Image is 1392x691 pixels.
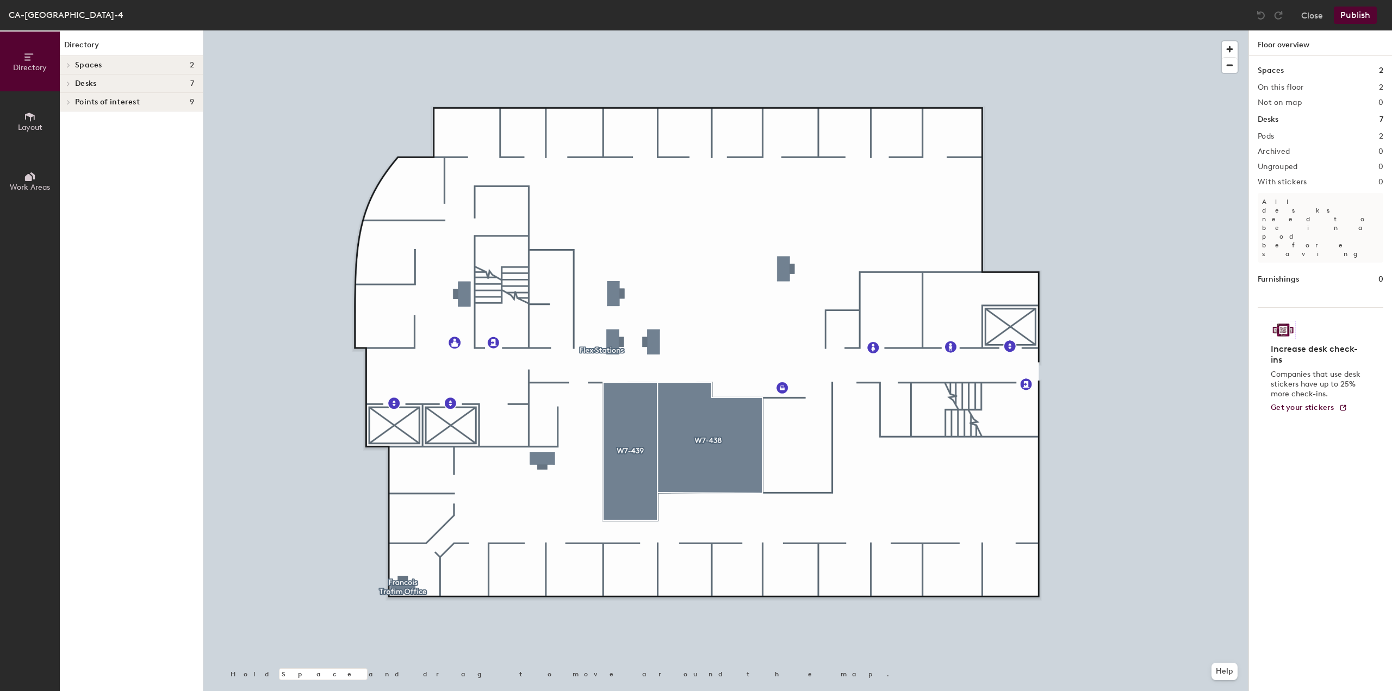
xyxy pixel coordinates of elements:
button: Publish [1334,7,1377,24]
h1: Spaces [1258,65,1284,77]
h1: Floor overview [1249,30,1392,56]
h1: Furnishings [1258,273,1299,285]
span: Desks [75,79,96,88]
h1: Directory [60,39,203,56]
p: Companies that use desk stickers have up to 25% more check-ins. [1271,370,1364,399]
h2: 2 [1379,83,1383,92]
h2: 0 [1378,178,1383,186]
h4: Increase desk check-ins [1271,344,1364,365]
p: All desks need to be in a pod before saving [1258,193,1383,263]
a: Get your stickers [1271,403,1347,413]
span: Work Areas [10,183,50,192]
h2: 0 [1378,163,1383,171]
span: 2 [190,61,194,70]
button: Close [1301,7,1323,24]
h1: 2 [1379,65,1383,77]
h2: Ungrouped [1258,163,1298,171]
h2: Pods [1258,132,1274,141]
span: Get your stickers [1271,403,1334,412]
h1: 0 [1378,273,1383,285]
h2: Archived [1258,147,1290,156]
span: Layout [18,123,42,132]
h2: On this floor [1258,83,1304,92]
div: CA-[GEOGRAPHIC_DATA]-4 [9,8,123,22]
button: Help [1211,663,1238,680]
h1: 7 [1379,114,1383,126]
span: 9 [190,98,194,107]
span: Directory [13,63,47,72]
h2: 2 [1379,132,1383,141]
h2: Not on map [1258,98,1302,107]
span: Points of interest [75,98,140,107]
h1: Desks [1258,114,1278,126]
img: Redo [1273,10,1284,21]
img: Sticker logo [1271,321,1296,339]
span: Spaces [75,61,102,70]
h2: 0 [1378,98,1383,107]
h2: 0 [1378,147,1383,156]
span: 7 [190,79,194,88]
h2: With stickers [1258,178,1307,186]
img: Undo [1256,10,1266,21]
